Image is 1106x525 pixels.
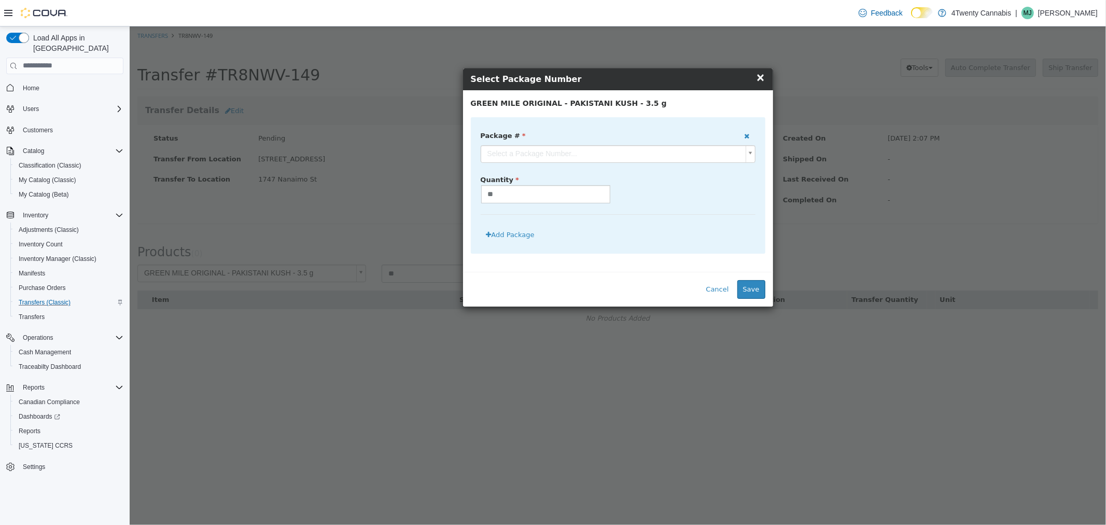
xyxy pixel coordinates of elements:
[15,311,49,323] a: Transfers
[19,381,123,394] span: Reports
[10,281,128,295] button: Purchase Orders
[15,361,85,373] a: Traceabilty Dashboard
[911,18,912,19] span: Dark Mode
[15,224,83,236] a: Adjustments (Classic)
[351,105,396,113] span: Package #
[15,159,123,172] span: Classification (Classic)
[15,267,49,280] a: Manifests
[15,439,77,452] a: [US_STATE] CCRS
[19,161,81,170] span: Classification (Classic)
[2,208,128,223] button: Inventory
[23,463,45,471] span: Settings
[1024,7,1032,19] span: MJ
[19,348,71,356] span: Cash Management
[19,123,123,136] span: Customers
[2,102,128,116] button: Users
[15,267,123,280] span: Manifests
[19,145,123,157] span: Catalog
[19,103,43,115] button: Users
[19,103,123,115] span: Users
[19,255,96,263] span: Inventory Manager (Classic)
[10,187,128,202] button: My Catalog (Beta)
[19,82,44,94] a: Home
[10,345,128,360] button: Cash Management
[2,380,128,395] button: Reports
[10,252,128,266] button: Inventory Manager (Classic)
[15,296,75,309] a: Transfers (Classic)
[23,84,39,92] span: Home
[10,424,128,438] button: Reports
[15,311,123,323] span: Transfers
[15,159,86,172] a: Classification (Classic)
[15,396,84,408] a: Canadian Compliance
[19,284,66,292] span: Purchase Orders
[19,398,80,406] span: Canadian Compliance
[19,190,69,199] span: My Catalog (Beta)
[15,346,75,358] a: Cash Management
[15,253,123,265] span: Inventory Manager (Classic)
[19,331,123,344] span: Operations
[2,459,128,474] button: Settings
[10,266,128,281] button: Manifests
[19,145,48,157] button: Catalog
[19,313,45,321] span: Transfers
[21,8,67,18] img: Cova
[29,33,123,53] span: Load All Apps in [GEOGRAPHIC_DATA]
[1021,7,1034,19] div: Mason John
[19,331,58,344] button: Operations
[19,381,49,394] button: Reports
[19,269,45,278] span: Manifests
[19,81,123,94] span: Home
[1038,7,1098,19] p: [PERSON_NAME]
[10,158,128,173] button: Classification (Classic)
[19,176,76,184] span: My Catalog (Classic)
[15,425,123,437] span: Reports
[911,7,933,18] input: Dark Mode
[15,224,123,236] span: Adjustments (Classic)
[15,361,123,373] span: Traceabilty Dashboard
[15,410,64,423] a: Dashboards
[10,310,128,324] button: Transfers
[19,412,60,421] span: Dashboards
[871,8,903,18] span: Feedback
[15,253,101,265] a: Inventory Manager (Classic)
[10,295,128,310] button: Transfers (Classic)
[1015,7,1017,19] p: |
[19,460,123,473] span: Settings
[10,409,128,424] a: Dashboards
[23,126,53,134] span: Customers
[341,47,636,59] h4: Select Package Number
[15,282,70,294] a: Purchase Orders
[23,105,39,113] span: Users
[19,441,73,450] span: [US_STATE] CCRS
[626,45,636,57] span: ×
[10,360,128,374] button: Traceabilty Dashboard
[571,254,605,272] button: Cancel
[19,298,71,307] span: Transfers (Classic)
[951,7,1011,19] p: 4Twenty Cannabis
[2,144,128,158] button: Catalog
[351,149,389,157] span: Quantity
[15,396,123,408] span: Canadian Compliance
[19,427,40,435] span: Reports
[10,438,128,453] button: [US_STATE] CCRS
[19,209,123,222] span: Inventory
[2,330,128,345] button: Operations
[15,410,123,423] span: Dashboards
[10,237,128,252] button: Inventory Count
[23,383,45,392] span: Reports
[352,119,612,136] span: Select a Package Number...
[19,363,81,371] span: Traceabilty Dashboard
[15,238,67,251] a: Inventory Count
[23,334,53,342] span: Operations
[15,439,123,452] span: Washington CCRS
[15,425,45,437] a: Reports
[10,223,128,237] button: Adjustments (Classic)
[6,76,123,502] nav: Complex example
[23,211,48,219] span: Inventory
[19,461,49,473] a: Settings
[855,3,907,23] a: Feedback
[2,80,128,95] button: Home
[23,147,44,155] span: Catalog
[15,238,123,251] span: Inventory Count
